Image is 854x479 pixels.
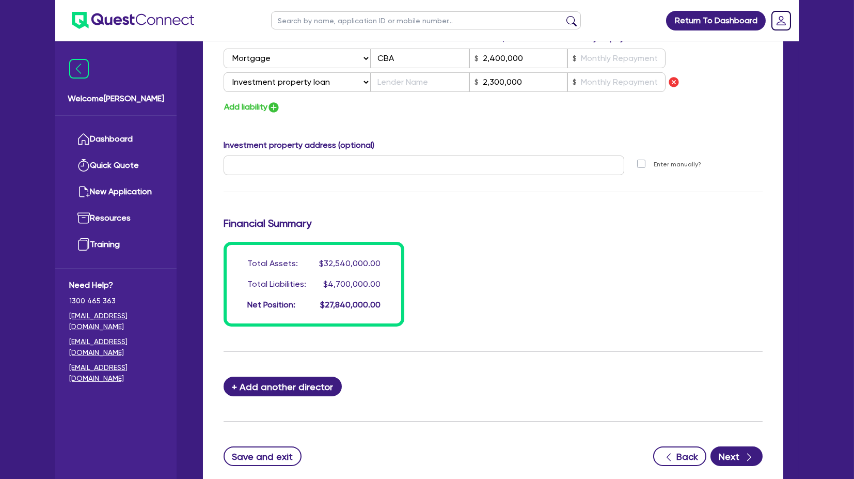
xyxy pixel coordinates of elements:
[224,446,302,466] button: Save and exit
[323,279,381,289] span: $4,700,000.00
[77,238,90,251] img: training
[666,11,766,30] a: Return To Dashboard
[77,186,90,198] img: new-application
[69,362,163,384] a: [EMAIL_ADDRESS][DOMAIN_NAME]
[469,49,567,68] input: Balance / Credit Limit
[69,231,163,258] a: Training
[768,7,795,34] a: Dropdown toggle
[69,311,163,332] a: [EMAIL_ADDRESS][DOMAIN_NAME]
[320,300,381,310] span: $27,840,000.00
[77,212,90,224] img: resources
[271,11,581,29] input: Search by name, application ID or mobile number...
[224,217,763,229] h3: Financial Summary
[77,159,90,172] img: quick-quote
[69,279,163,291] span: Need Help?
[469,72,567,92] input: Balance / Credit Limit
[224,100,280,114] button: Add liability
[72,12,194,29] img: quest-connect-logo-blue
[654,160,701,169] label: Enter manually?
[69,179,163,205] a: New Application
[69,152,163,179] a: Quick Quote
[247,278,306,290] div: Total Liabilities:
[710,446,763,466] button: Next
[668,76,680,88] img: icon remove asset liability
[371,49,469,68] input: Lender Name
[69,59,89,79] img: icon-menu-close
[247,299,295,311] div: Net Position:
[69,296,163,306] span: 1300 465 363
[69,126,163,152] a: Dashboard
[267,101,280,114] img: icon-add
[69,336,163,358] a: [EMAIL_ADDRESS][DOMAIN_NAME]
[224,377,342,396] button: + Add another director
[653,446,706,466] button: Back
[69,205,163,231] a: Resources
[567,72,666,92] input: Monthly Repayment
[567,49,666,68] input: Monthly Repayment
[224,139,374,151] label: Investment property address (optional)
[68,92,164,105] span: Welcome [PERSON_NAME]
[319,258,381,268] span: $32,540,000.00
[371,72,469,92] input: Lender Name
[247,257,298,270] div: Total Assets:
